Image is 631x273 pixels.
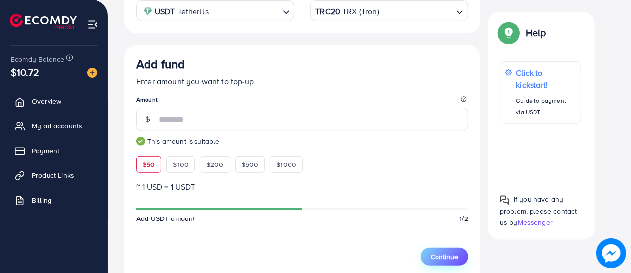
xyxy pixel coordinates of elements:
p: Help [526,27,546,39]
span: 1/2 [460,214,468,223]
img: image [596,238,626,268]
span: $200 [206,160,224,169]
img: logo [10,14,77,29]
input: Search for option [212,3,279,19]
span: Continue [431,252,458,262]
a: My ad accounts [7,116,100,136]
p: Enter amount you want to top-up [136,75,468,87]
img: image [87,68,97,78]
strong: TRC20 [316,4,340,19]
a: Overview [7,91,100,111]
span: $50 [143,160,155,169]
span: Overview [32,96,61,106]
img: Popup guide [500,24,518,42]
small: This amount is suitable [136,136,468,146]
button: Continue [421,248,468,266]
span: If you have any problem, please contact us by [500,194,577,227]
img: Popup guide [500,195,510,205]
h3: Add fund [136,57,185,71]
img: menu [87,19,98,30]
input: Search for option [380,3,452,19]
strong: USDT [155,4,175,19]
span: Ecomdy Balance [11,55,64,64]
span: TetherUs [178,4,209,19]
p: ~ 1 USD = 1 USDT [136,181,468,193]
span: $1000 [276,160,296,169]
img: coin [144,7,152,16]
a: Product Links [7,165,100,185]
span: Billing [32,195,51,205]
a: Billing [7,190,100,210]
span: TRX (Tron) [342,4,379,19]
img: guide [136,137,145,146]
span: $500 [242,160,259,169]
span: Product Links [32,170,74,180]
span: Messenger [518,218,553,227]
span: Add USDT amount [136,214,194,223]
span: $10.72 [11,65,39,79]
legend: Amount [136,95,468,108]
span: Payment [32,146,59,156]
div: Search for option [136,0,294,21]
span: My ad accounts [32,121,82,131]
p: Guide to payment via USDT [516,95,576,118]
span: $100 [173,160,189,169]
div: Search for option [310,0,469,21]
a: Payment [7,141,100,161]
p: Click to kickstart! [516,67,576,91]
